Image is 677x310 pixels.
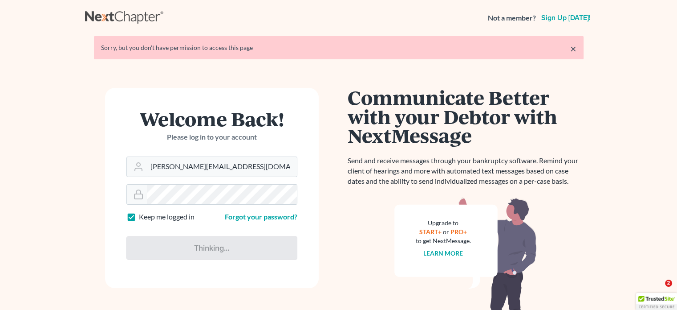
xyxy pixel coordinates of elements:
a: PRO+ [450,228,467,236]
a: × [570,43,576,54]
a: START+ [419,228,442,236]
div: Sorry, but you don't have permission to access this page [101,43,576,52]
input: Email Address [147,157,297,177]
span: 2 [665,280,672,287]
h1: Communicate Better with your Debtor with NextMessage [348,88,584,145]
div: Upgrade to [416,219,471,227]
p: Send and receive messages through your bankruptcy software. Remind your client of hearings and mo... [348,156,584,186]
h1: Welcome Back! [126,109,297,128]
div: TrustedSite Certified [636,293,677,310]
input: Thinking... [126,236,297,260]
p: Please log in to your account [126,132,297,142]
a: Sign up [DATE]! [539,14,592,21]
a: Forgot your password? [225,212,297,221]
div: to get NextMessage. [416,236,471,245]
strong: Not a member? [488,13,536,23]
a: Learn more [423,249,463,257]
iframe: Intercom live chat [647,280,668,301]
label: Keep me logged in [139,212,195,222]
span: or [443,228,449,236]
